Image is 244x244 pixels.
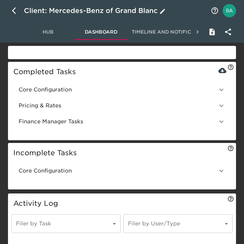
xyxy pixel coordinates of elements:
span: Hub [25,28,70,36]
svg: View what external collaborators have done in this Onboarding Hub [227,195,234,202]
div: ​ [123,214,233,233]
span: Dashboard [78,28,124,36]
span: Finance Manager Tasks [19,118,217,126]
div: Core Configuration [13,82,231,98]
button: notifications [207,3,223,19]
div: Pricing & Rates [13,98,231,114]
div: Core Configuration [13,163,231,179]
h5: Incomplete Tasks [13,148,231,158]
button: Internal Notes and Comments [204,24,220,40]
span: Core Configuration [19,86,217,94]
img: Profile [223,4,236,17]
span: Core Configuration [19,167,217,175]
span: Pricing & Rates [19,102,217,110]
div: Client: Mercedes-Benz of Grand Blanc [24,5,167,16]
h5: Activity Log [13,199,231,208]
svg: See and download data from all completed tasks here [227,64,234,70]
svg: These tasks still need to be completed for this Onboarding Hub [227,145,234,152]
span: Timeline and Notifications [132,28,210,36]
div: Finance Manager Tasks [13,114,231,130]
h5: Completed Tasks [13,67,231,76]
div: ​ [11,214,121,233]
button: Download All Tasks [217,65,227,75]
